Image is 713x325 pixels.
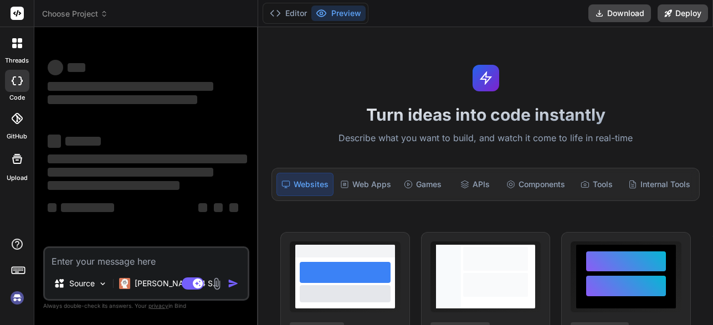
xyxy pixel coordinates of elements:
[48,82,213,91] span: ‌
[61,203,114,212] span: ‌
[48,203,57,212] span: ‌
[214,203,223,212] span: ‌
[276,173,334,196] div: Websites
[450,173,500,196] div: APIs
[572,173,622,196] div: Tools
[148,302,168,309] span: privacy
[265,105,706,125] h1: Turn ideas into code instantly
[7,132,27,141] label: GitHub
[9,93,25,102] label: code
[624,173,695,196] div: Internal Tools
[48,154,247,163] span: ‌
[69,278,95,289] p: Source
[68,63,85,72] span: ‌
[135,278,217,289] p: [PERSON_NAME] 4 S..
[211,277,223,290] img: attachment
[228,278,239,289] img: icon
[65,137,101,146] span: ‌
[119,278,130,289] img: Claude 4 Sonnet
[198,203,207,212] span: ‌
[502,173,570,196] div: Components
[265,131,706,146] p: Describe what you want to build, and watch it come to life in real-time
[398,173,448,196] div: Games
[5,56,29,65] label: threads
[43,301,249,311] p: Always double-check its answers. Your in Bind
[588,4,651,22] button: Download
[7,173,28,183] label: Upload
[658,4,708,22] button: Deploy
[48,168,213,177] span: ‌
[48,135,61,148] span: ‌
[48,95,197,104] span: ‌
[336,173,396,196] div: Web Apps
[98,279,107,288] img: Pick Models
[311,6,366,21] button: Preview
[48,181,179,190] span: ‌
[48,60,63,75] span: ‌
[8,288,27,307] img: signin
[265,6,311,21] button: Editor
[229,203,238,212] span: ‌
[42,8,108,19] span: Choose Project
